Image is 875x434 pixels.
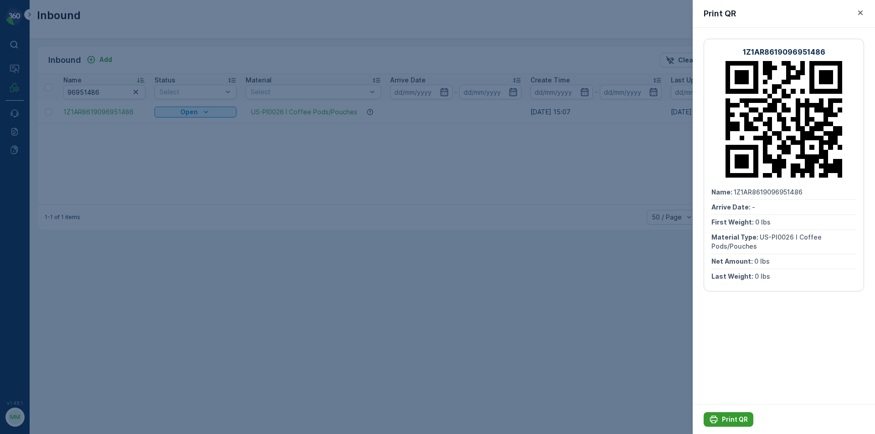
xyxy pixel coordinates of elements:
[722,415,748,424] p: Print QR
[734,188,803,196] span: 1Z1AR8619096951486
[755,218,771,226] span: 0 lbs
[711,188,734,196] span: Name :
[704,7,736,20] p: Print QR
[711,233,822,250] span: US-PI0026 I Coffee Pods/Pouches
[711,257,754,265] span: Net Amount :
[743,46,825,57] p: 1Z1AR8619096951486
[754,257,770,265] span: 0 lbs
[711,218,755,226] span: First Weight :
[752,203,755,211] span: -
[704,412,753,427] button: Print QR
[711,233,760,241] span: Material Type :
[755,272,770,280] span: 0 lbs
[711,203,752,211] span: Arrive Date :
[711,272,755,280] span: Last Weight :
